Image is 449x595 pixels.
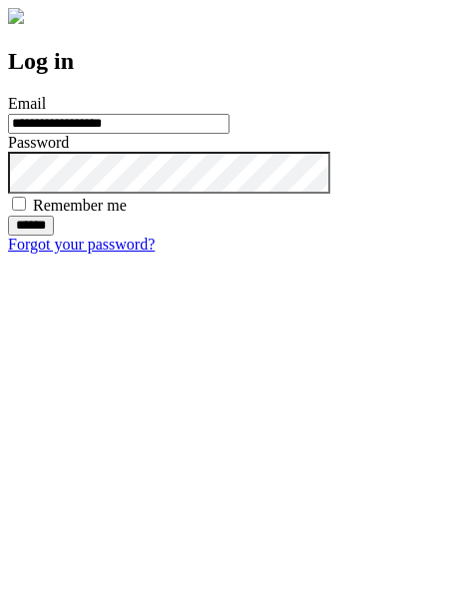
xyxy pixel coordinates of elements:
img: logo-4e3dc11c47720685a147b03b5a06dd966a58ff35d612b21f08c02c0306f2b779.png [8,8,24,24]
a: Forgot your password? [8,236,155,253]
h2: Log in [8,48,441,75]
label: Remember me [33,197,127,214]
label: Email [8,95,46,112]
label: Password [8,134,69,151]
